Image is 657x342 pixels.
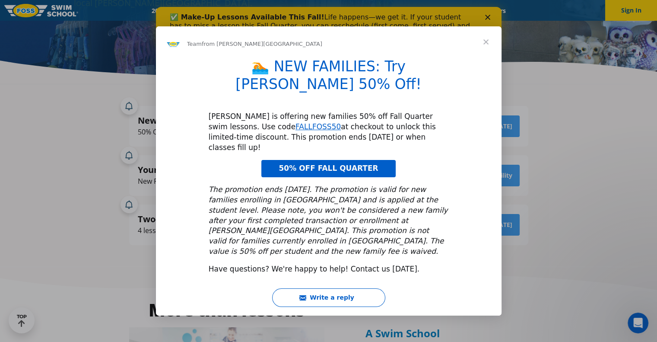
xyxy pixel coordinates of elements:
[209,185,448,256] i: The promotion ends [DATE]. The promotion is valid for new families enrolling in [GEOGRAPHIC_DATA]...
[166,37,180,51] img: Profile image for Team
[272,288,385,307] button: Write a reply
[470,26,501,58] span: Close
[209,112,449,153] div: [PERSON_NAME] is offering new families 50% off Fall Quarter swim lessons. Use code at checkout to...
[202,41,322,47] span: from [PERSON_NAME][GEOGRAPHIC_DATA]
[329,8,338,13] div: Close
[209,264,449,275] div: Have questions? We're happy to help! Contact us [DATE].
[279,164,378,173] span: 50% OFF FALL QUARTER
[14,6,168,14] b: ✅ Make-Up Lessons Available This Fall!
[209,58,449,99] h1: 🏊 NEW FAMILIES: Try [PERSON_NAME] 50% Off!
[295,122,341,131] a: FALLFOSS50
[187,41,202,47] span: Team
[261,160,395,177] a: 50% OFF FALL QUARTER
[14,6,318,41] div: Life happens—we get it. If your student has to miss a lesson this Fall Quarter, you can reschedul...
